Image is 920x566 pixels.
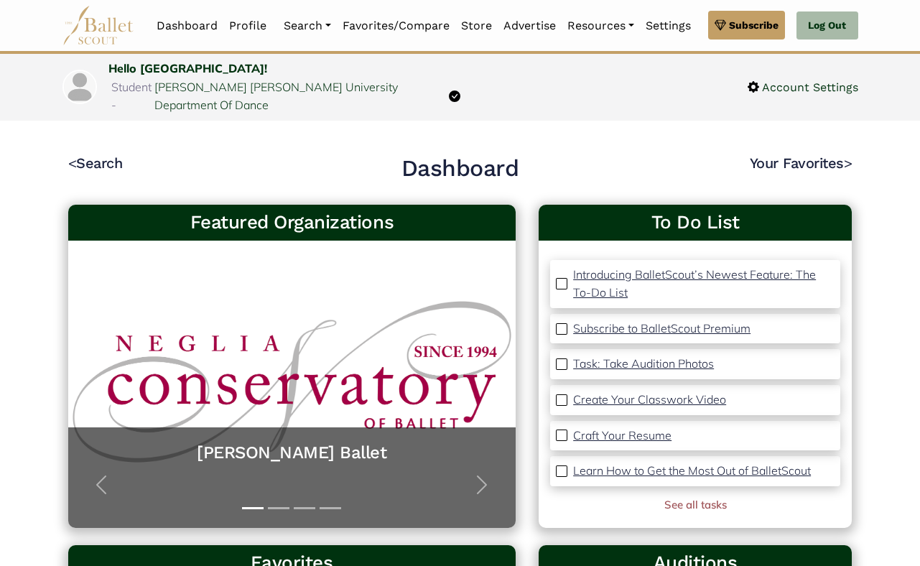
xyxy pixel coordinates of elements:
code: < [68,154,77,172]
a: Settings [640,11,697,41]
img: gem.svg [715,17,726,33]
a: Subscribe [708,11,785,40]
a: Hello [GEOGRAPHIC_DATA]! [108,61,267,75]
a: Learn How to Get the Most Out of BalletScout [573,462,811,481]
a: To Do List [550,210,840,235]
button: Slide 4 [320,500,341,516]
p: Subscribe to BalletScout Premium [573,321,751,335]
p: Craft Your Resume [573,428,672,442]
h3: Featured Organizations [80,210,505,235]
a: Dashboard [151,11,223,41]
a: Your Favorites [750,154,852,172]
a: Search [278,11,337,41]
a: Resources [562,11,640,41]
a: Craft Your Resume [573,427,672,445]
a: Store [455,11,498,41]
a: Create Your Classwork Video [573,391,726,409]
a: Account Settings [748,78,858,97]
button: Slide 2 [268,500,289,516]
a: [PERSON_NAME] [PERSON_NAME] University Department Of Dance [154,80,398,113]
h2: Dashboard [401,154,519,184]
a: Advertise [498,11,562,41]
a: <Search [68,154,123,172]
a: Introducing BalletScout’s Newest Feature: The To-Do List [573,266,835,302]
code: > [844,154,852,172]
span: Account Settings [759,78,858,97]
a: Subscribe to BalletScout Premium [573,320,751,338]
p: Learn How to Get the Most Out of BalletScout [573,463,811,478]
button: Slide 1 [242,500,264,516]
button: Slide 3 [294,500,315,516]
img: profile picture [64,71,96,103]
p: Task: Take Audition Photos [573,356,714,371]
a: Profile [223,11,272,41]
a: Log Out [796,11,858,40]
a: See all tasks [664,498,727,511]
a: [PERSON_NAME] Ballet [83,442,502,464]
a: Task: Take Audition Photos [573,355,714,374]
p: Create Your Classwork Video [573,392,726,407]
span: - [111,98,116,112]
a: Favorites/Compare [337,11,455,41]
p: Introducing BalletScout’s Newest Feature: The To-Do List [573,267,816,300]
span: Subscribe [729,17,779,33]
span: Student [111,80,152,94]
